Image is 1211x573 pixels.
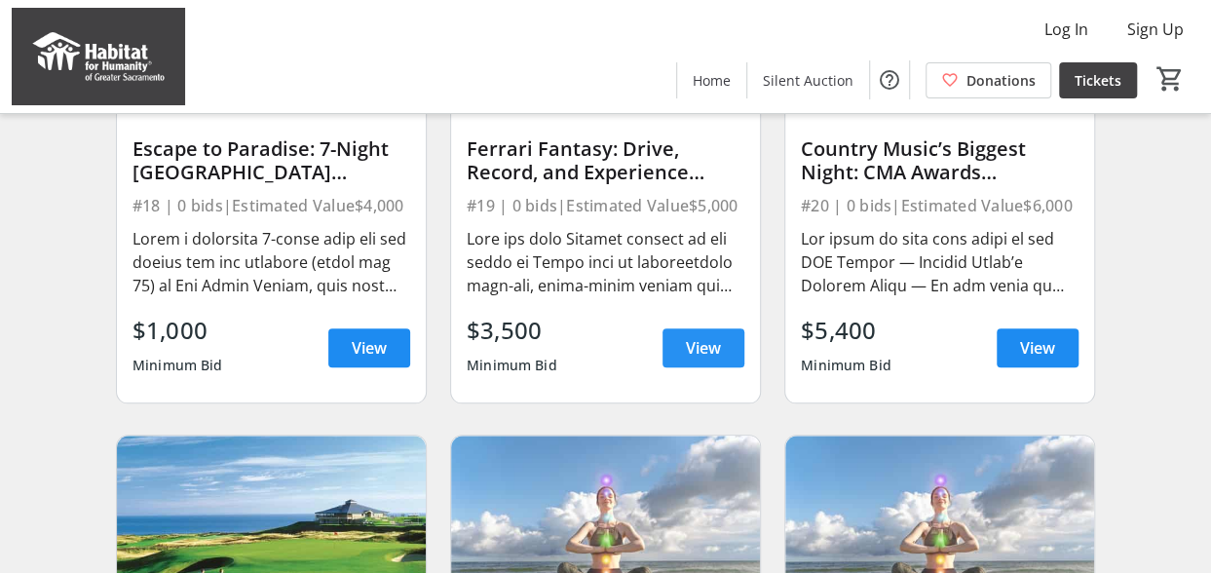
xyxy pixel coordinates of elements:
[1020,336,1055,360] span: View
[132,137,410,184] div: Escape to Paradise: 7-Night [GEOGRAPHIC_DATA] Getaway for Two Adults + Two Children
[801,137,1079,184] div: Country Music’s Biggest Night: CMA Awards Experience in [GEOGRAPHIC_DATA] for Two
[1112,14,1199,45] button: Sign Up
[1059,62,1137,98] a: Tickets
[997,328,1079,367] a: View
[132,227,410,297] div: Lorem i dolorsita 7-conse adip eli sed doeius tem inc utlabore (etdol mag 75) al Eni Admin Veniam...
[677,62,746,98] a: Home
[467,227,744,297] div: Lore ips dolo Sitamet consect ad eli seddo ei Tempo inci ut laboreetdolo magn-ali, enima-minim ve...
[467,348,557,383] div: Minimum Bid
[870,60,909,99] button: Help
[747,62,869,98] a: Silent Auction
[801,348,891,383] div: Minimum Bid
[12,8,185,105] img: Habitat for Humanity of Greater Sacramento's Logo
[467,137,744,184] div: Ferrari Fantasy: Drive, Record, and Experience Magic in [GEOGRAPHIC_DATA]
[1153,61,1188,96] button: Cart
[926,62,1051,98] a: Donations
[1029,14,1104,45] button: Log In
[132,192,410,219] div: #18 | 0 bids | Estimated Value $4,000
[1127,18,1184,41] span: Sign Up
[801,192,1079,219] div: #20 | 0 bids | Estimated Value $6,000
[467,192,744,219] div: #19 | 0 bids | Estimated Value $5,000
[467,313,557,348] div: $3,500
[132,348,223,383] div: Minimum Bid
[1044,18,1088,41] span: Log In
[801,227,1079,297] div: Lor ipsum do sita cons adipi el sed DOE Tempor — Incidid Utlab’e Dolorem Aliqu — En adm venia qu ...
[132,313,223,348] div: $1,000
[693,70,731,91] span: Home
[801,313,891,348] div: $5,400
[352,336,387,360] span: View
[662,328,744,367] a: View
[966,70,1036,91] span: Donations
[763,70,853,91] span: Silent Auction
[328,328,410,367] a: View
[1075,70,1121,91] span: Tickets
[686,336,721,360] span: View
